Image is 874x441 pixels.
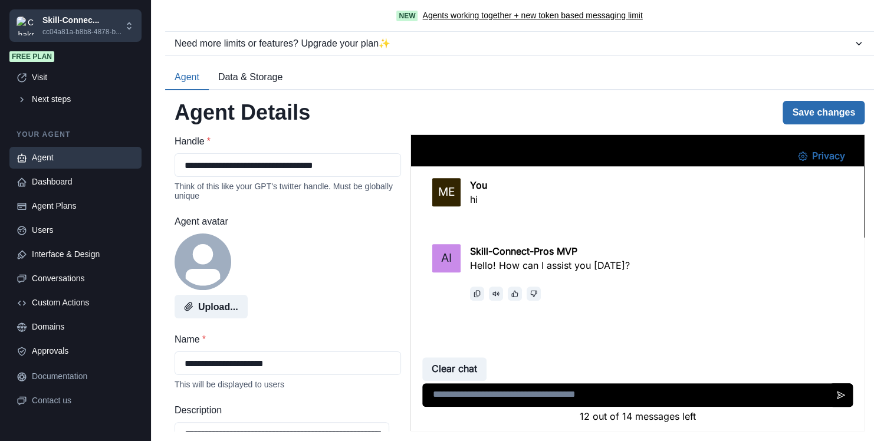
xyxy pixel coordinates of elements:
button: Save changes [783,101,865,124]
label: Name [175,333,394,347]
button: Privacy Settings [377,9,443,33]
div: Documentation [32,370,134,383]
span: New [396,11,418,21]
div: Interface & Design [32,248,134,261]
div: Dashboard [32,176,134,188]
div: Contact us [32,394,134,407]
div: Visit [32,71,134,84]
button: Data & Storage [209,65,292,90]
a: Documentation [9,366,142,387]
div: Think of this like your GPT's twitter handle. Must be globally unique [175,182,401,200]
span: Free plan [9,51,54,62]
button: Chakra UISkill-Connec...cc04a81a-b8b8-4878-b... [9,9,142,42]
img: Chakra UI [17,17,35,35]
a: Agents working together + new token based messaging limit [422,9,642,22]
div: Custom Actions [32,297,134,309]
button: Upload... [175,295,248,318]
label: Description [175,403,394,417]
iframe: Agent Chat [411,135,864,430]
svg: avatar [175,233,231,290]
div: Users [32,224,134,236]
div: Agent Plans [32,200,134,212]
h2: Agent Details [175,100,310,125]
div: Next steps [32,93,134,106]
button: Agent [165,65,209,90]
label: Agent avatar [175,215,394,229]
p: cc04a81a-b8b8-4878-b... [42,27,121,37]
button: Send message [418,248,442,272]
button: Need more limits or features? Upgrade your plan✨ [165,32,874,55]
div: This will be displayed to users [175,380,401,389]
div: Agent [32,152,134,164]
p: Skill-Connec... [42,14,121,27]
div: Approvals [32,345,134,357]
div: Need more limits or features? Upgrade your plan ✨ [175,37,853,51]
label: Handle [175,134,394,149]
p: 12 out of 14 messages left [11,274,442,288]
div: Conversations [32,272,134,285]
div: Domains [32,321,134,333]
p: Your agent [9,129,142,140]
